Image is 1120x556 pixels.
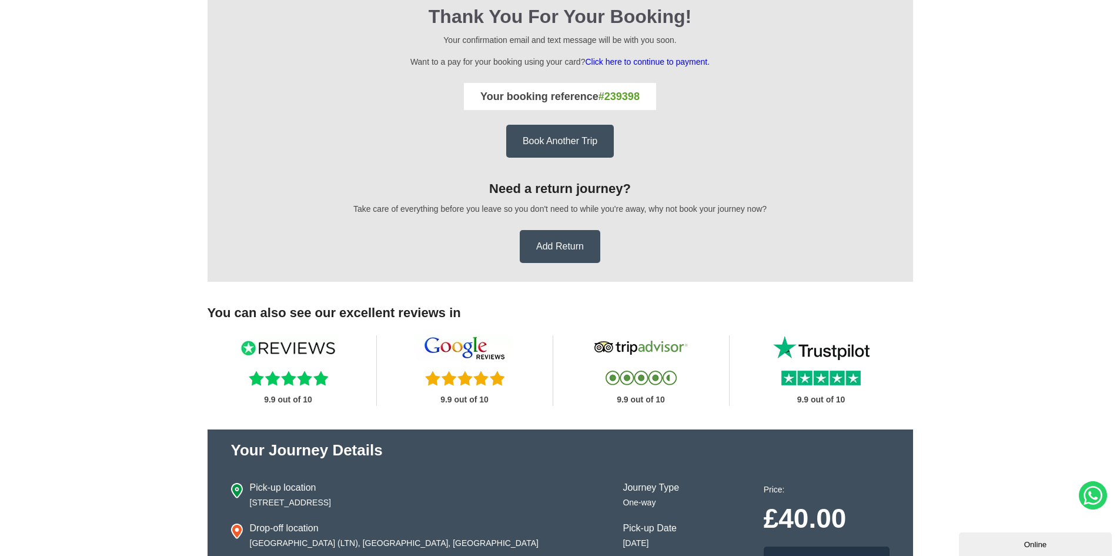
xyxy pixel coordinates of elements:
[208,305,913,321] h3: You can also see our excellent reviews in
[224,55,897,68] p: Want to a pay for your booking using your card?
[250,524,539,533] h4: Drop-off location
[249,371,328,385] img: Reviews.io Stars
[781,371,861,385] img: Trustpilot Reviews Stars
[764,483,890,496] p: Price:
[764,505,890,532] p: £40.00
[606,371,677,385] img: Tripadvisor Reviews Stars
[231,441,890,460] h2: Your journey Details
[623,483,679,492] h4: Journey Type
[959,530,1114,556] iframe: chat widget
[224,34,897,46] p: Your confirmation email and text message will be with you soon.
[224,181,897,197] h3: Need a return journey?
[593,335,689,360] img: Tripadvisor Reviews
[617,395,665,404] strong: 9.9 out of 10
[240,335,336,360] img: Reviews IO
[250,537,539,550] p: [GEOGRAPHIC_DATA] (LTN), [GEOGRAPHIC_DATA], [GEOGRAPHIC_DATA]
[623,496,679,509] p: One-way
[440,395,489,404] strong: 9.9 out of 10
[773,335,870,360] img: Trustpilot Reviews
[599,91,640,102] span: #239398
[224,202,897,215] p: Take care of everything before you leave so you don't need to while you're away, why not book you...
[250,483,539,492] h4: Pick-up location
[585,57,710,66] a: Click here to continue to payment.
[797,395,845,404] strong: 9.9 out of 10
[264,395,312,404] strong: 9.9 out of 10
[425,371,504,385] img: Five Reviews Stars
[224,6,897,28] h2: Thank You for your booking!
[416,335,513,360] img: Google Reviews
[623,537,679,550] p: [DATE]
[250,496,539,509] p: [STREET_ADDRESS]
[623,524,679,533] h4: Pick-up Date
[520,230,600,263] a: Add Return
[506,125,614,158] a: Book Another Trip
[480,91,640,102] strong: Your booking reference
